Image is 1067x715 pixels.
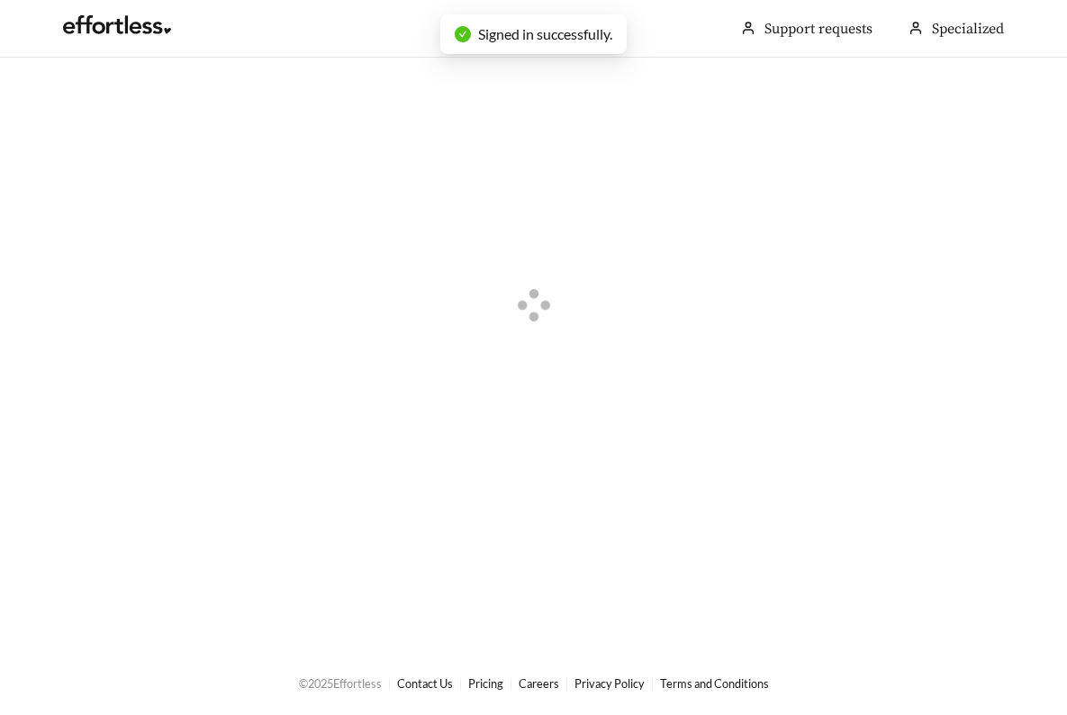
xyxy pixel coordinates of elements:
[478,25,612,42] span: Signed in successfully.
[468,676,503,691] a: Pricing
[397,676,453,691] a: Contact Us
[660,676,769,691] a: Terms and Conditions
[932,20,1004,38] span: Specialized
[519,676,559,691] a: Careers
[299,676,382,691] span: © 2025 Effortless
[574,676,645,691] a: Privacy Policy
[764,20,873,38] a: Support requests
[455,26,471,42] span: check-circle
